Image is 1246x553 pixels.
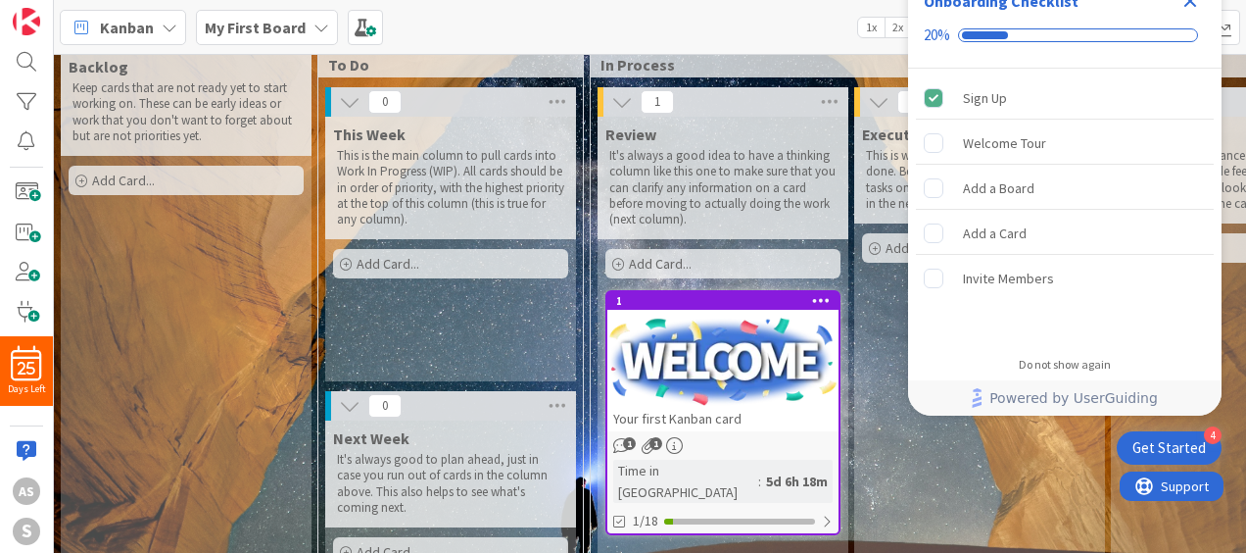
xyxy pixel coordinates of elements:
[607,292,839,310] div: 1
[609,148,837,227] p: It's always a good idea to have a thinking column like this one to make sure that you can clarify...
[886,239,948,257] span: Add Card...
[908,69,1222,344] div: Checklist items
[918,380,1212,416] a: Powered by UserGuiding
[605,125,656,144] span: Review
[41,3,89,26] span: Support
[641,90,674,114] span: 1
[13,478,40,505] div: AS
[623,437,636,450] span: 1
[758,471,761,492] span: :
[963,222,1027,245] div: Add a Card
[862,125,919,144] span: Execute
[328,55,558,75] span: To Do
[1204,427,1222,444] div: 4
[866,148,1093,212] p: This is where you actually get the work done. Be sure to complete all the work and tasks on this ...
[337,148,564,227] p: This is the main column to pull cards into Work In Progress (WIP). All cards should be in order o...
[629,255,692,273] span: Add Card...
[368,90,402,114] span: 0
[963,267,1054,290] div: Invite Members
[605,290,840,535] a: 1Your first Kanban cardTime in [GEOGRAPHIC_DATA]:5d 6h 18m1/18
[916,257,1214,300] div: Invite Members is incomplete.
[1117,431,1222,465] div: Open Get Started checklist, remaining modules: 4
[908,380,1222,416] div: Footer
[368,394,402,418] span: 0
[333,125,406,144] span: This Week
[649,437,662,450] span: 1
[924,26,950,44] div: 20%
[337,452,564,516] p: It's always good to plan ahead, just in case you run out of cards in the column above. This also ...
[963,176,1034,200] div: Add a Board
[72,80,300,144] p: Keep cards that are not ready yet to start working on. These can be early ideas or work that you ...
[613,460,758,503] div: Time in [GEOGRAPHIC_DATA]
[205,18,306,37] b: My First Board
[916,76,1214,120] div: Sign Up is complete.
[13,8,40,35] img: Visit kanbanzone.com
[1019,357,1111,373] div: Do not show again
[989,386,1158,410] span: Powered by UserGuiding
[1132,438,1206,458] div: Get Started
[916,212,1214,255] div: Add a Card is incomplete.
[916,122,1214,165] div: Welcome Tour is incomplete.
[761,471,833,492] div: 5d 6h 18m
[607,292,839,431] div: 1Your first Kanban card
[916,167,1214,210] div: Add a Board is incomplete.
[633,511,658,531] span: 1/18
[92,172,155,189] span: Add Card...
[100,16,154,39] span: Kanban
[858,18,885,37] span: 1x
[616,294,839,308] div: 1
[13,518,40,545] div: S
[69,57,128,76] span: Backlog
[963,131,1046,155] div: Welcome Tour
[333,428,409,448] span: Next Week
[885,18,911,37] span: 2x
[18,362,35,376] span: 25
[897,90,931,114] span: 0
[963,86,1007,110] div: Sign Up
[924,26,1206,44] div: Checklist progress: 20%
[357,255,419,273] span: Add Card...
[607,406,839,431] div: Your first Kanban card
